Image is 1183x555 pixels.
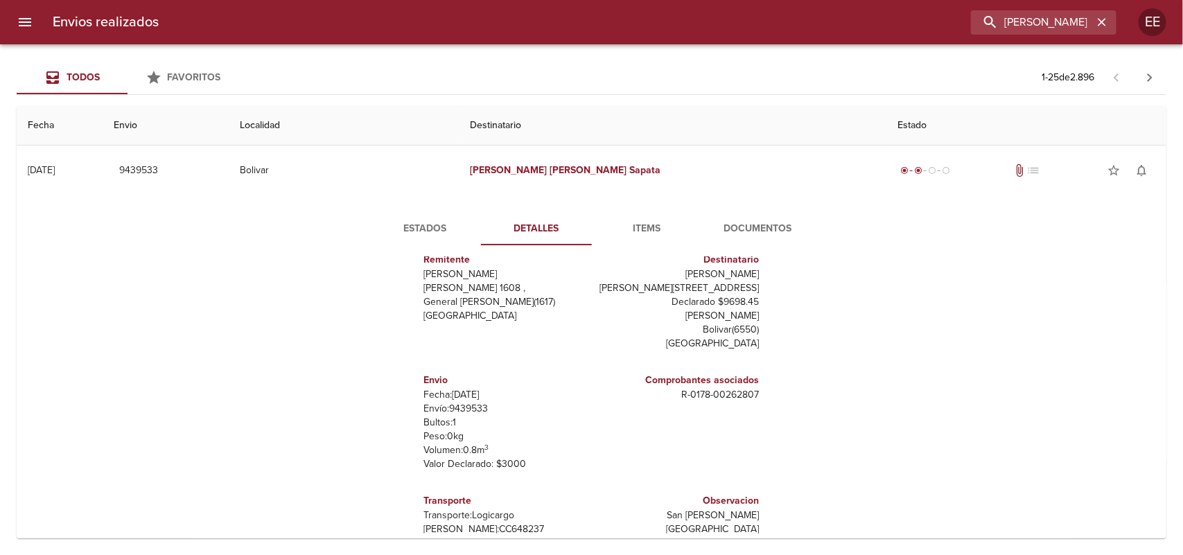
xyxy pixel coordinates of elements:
h6: Envio [424,373,586,388]
p: [PERSON_NAME] [424,267,586,281]
button: 9439533 [114,158,164,184]
p: [PERSON_NAME] 1608 , [424,281,586,295]
span: radio_button_checked [900,166,909,175]
p: Fecha: [DATE] [424,388,586,402]
input: buscar [971,10,1093,35]
div: Despachado [897,164,953,177]
span: Detalles [489,220,584,238]
p: [PERSON_NAME]: CC648237 [424,522,586,536]
div: Tabs Envios [17,61,238,94]
span: 9439533 [119,162,158,179]
p: Envío: 9439533 [424,402,586,416]
span: Favoritos [168,71,221,83]
button: Agregar a favoritos [1100,157,1128,184]
span: radio_button_checked [914,166,922,175]
span: Items [600,220,694,238]
em: [PERSON_NAME] [470,164,547,176]
span: Todos [67,71,100,83]
h6: Envios realizados [53,11,159,33]
td: Bolivar [229,146,459,195]
p: Volumen: 0.8 m [424,443,586,457]
th: Estado [886,106,1166,146]
span: Tiene documentos adjuntos [1013,164,1026,177]
h6: Comprobantes asociados [597,373,760,388]
em: [PERSON_NAME] [550,164,626,176]
h6: Transporte [424,493,586,509]
th: Envio [103,106,229,146]
h6: Observacion [597,493,760,509]
span: Pagina siguiente [1133,61,1166,94]
button: menu [8,6,42,39]
span: No tiene pedido asociado [1026,164,1040,177]
div: [DATE] [28,164,55,176]
div: EE [1139,8,1166,36]
p: Bultos: 1 [424,416,586,430]
th: Destinatario [459,106,886,146]
span: radio_button_unchecked [928,166,936,175]
sup: 3 [485,443,489,452]
p: [PERSON_NAME][STREET_ADDRESS] Declarado $9698.45 [PERSON_NAME] [597,281,760,323]
p: [GEOGRAPHIC_DATA] [597,337,760,351]
th: Fecha [17,106,103,146]
h6: Remitente [424,252,586,267]
span: notifications_none [1134,164,1148,177]
p: San [PERSON_NAME] [GEOGRAPHIC_DATA] [597,509,760,536]
em: Sapata [629,164,660,176]
p: [GEOGRAPHIC_DATA] [424,309,586,323]
div: Tabs detalle de guia [370,212,814,245]
p: R - 0178 - 00262807 [597,388,760,402]
p: 1 - 25 de 2.896 [1042,71,1094,85]
button: Activar notificaciones [1128,157,1155,184]
p: Bolivar ( 6550 ) [597,323,760,337]
span: Estados [378,220,473,238]
h6: Destinatario [597,252,760,267]
p: Valor Declarado: $ 3000 [424,457,586,471]
p: General [PERSON_NAME] ( 1617 ) [424,295,586,309]
span: star_border [1107,164,1121,177]
p: Transporte: Logicargo [424,509,586,522]
span: radio_button_unchecked [942,166,950,175]
p: [PERSON_NAME] [597,267,760,281]
div: Abrir información de usuario [1139,8,1166,36]
span: Documentos [711,220,805,238]
p: Peso: 0 kg [424,430,586,443]
th: Localidad [229,106,459,146]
